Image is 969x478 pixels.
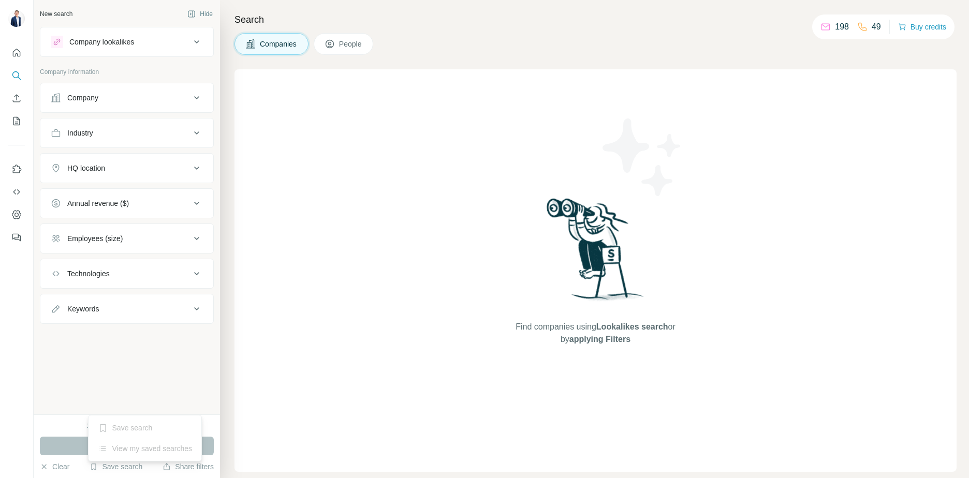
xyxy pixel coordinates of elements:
button: Dashboard [8,205,25,224]
div: Company [67,93,98,103]
span: Companies [260,39,298,49]
p: 198 [835,21,849,33]
button: Employees (size) [40,226,213,251]
img: Surfe Illustration - Stars [596,111,689,204]
div: Keywords [67,304,99,314]
button: Use Surfe API [8,183,25,201]
button: Annual revenue ($) [40,191,213,216]
div: 100 search results remaining [87,421,167,430]
button: My lists [8,112,25,130]
button: Technologies [40,261,213,286]
img: Avatar [8,10,25,27]
p: 49 [872,21,881,33]
button: HQ location [40,156,213,181]
button: Share filters [163,461,214,472]
img: Surfe Illustration - Woman searching with binoculars [542,196,650,311]
button: Keywords [40,296,213,321]
span: Find companies using or by [512,321,678,346]
div: HQ location [67,163,105,173]
div: New search [40,9,72,19]
button: Company lookalikes [40,29,213,54]
button: Feedback [8,228,25,247]
button: Hide [180,6,220,22]
button: Clear [40,461,69,472]
div: Industry [67,128,93,138]
button: Industry [40,121,213,145]
div: Technologies [67,268,110,279]
div: Employees (size) [67,233,123,244]
div: Annual revenue ($) [67,198,129,208]
div: Company lookalikes [69,37,134,47]
div: Save search [91,417,200,438]
p: Company information [40,67,214,77]
button: Buy credits [898,20,946,34]
span: People [339,39,363,49]
button: Enrich CSV [8,89,25,108]
button: Company [40,85,213,110]
button: Search [8,66,25,85]
div: View my saved searches [91,438,200,459]
span: Lookalikes search [596,322,668,331]
button: Save search [90,461,142,472]
span: applying Filters [569,335,630,343]
button: Quick start [8,43,25,62]
button: Use Surfe on LinkedIn [8,160,25,178]
h4: Search [234,12,957,27]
